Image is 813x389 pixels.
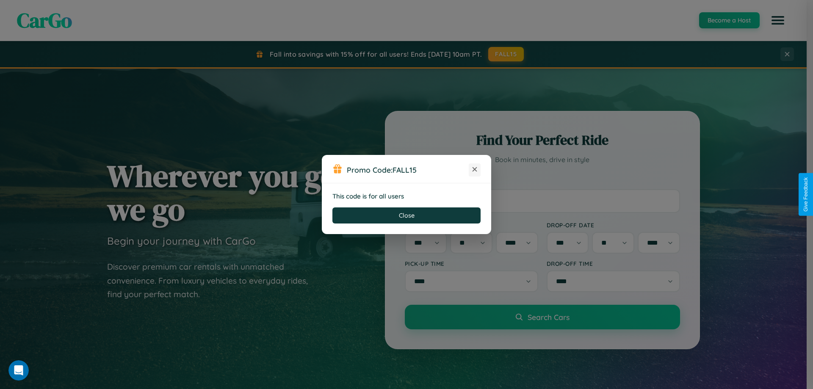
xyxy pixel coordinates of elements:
b: FALL15 [393,165,417,174]
strong: This code is for all users [332,192,404,200]
iframe: Intercom live chat [8,360,29,381]
h3: Promo Code: [347,165,469,174]
button: Close [332,207,481,223]
div: Give Feedback [803,177,809,212]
